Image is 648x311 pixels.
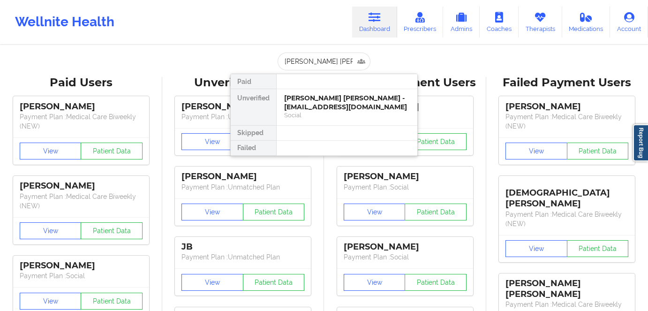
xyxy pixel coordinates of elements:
button: View [181,274,243,291]
button: View [505,143,567,159]
button: View [344,274,406,291]
div: [PERSON_NAME] [344,171,467,182]
div: [PERSON_NAME] [505,101,628,112]
a: Account [610,7,648,38]
button: Patient Data [405,204,467,220]
button: Patient Data [81,222,143,239]
button: View [20,293,82,310]
button: View [181,204,243,220]
div: Failed Payment Users [493,76,642,90]
button: Patient Data [243,274,305,291]
p: Payment Plan : Medical Care Biweekly (NEW) [20,112,143,131]
div: JB [181,242,304,252]
div: [PERSON_NAME] [181,171,304,182]
div: Social [284,111,410,119]
p: Payment Plan : Medical Care Biweekly (NEW) [20,192,143,211]
div: Skipped [231,126,276,141]
a: Coaches [480,7,519,38]
button: Patient Data [405,133,467,150]
p: Payment Plan : Medical Care Biweekly (NEW) [505,210,628,228]
div: Paid [231,74,276,89]
div: [PERSON_NAME] [PERSON_NAME] [505,278,628,300]
div: [DEMOGRAPHIC_DATA][PERSON_NAME] [505,181,628,209]
div: Unverified [231,89,276,126]
a: Prescribers [397,7,444,38]
p: Payment Plan : Unmatched Plan [181,182,304,192]
button: View [344,204,406,220]
div: Failed [231,141,276,156]
p: Payment Plan : Social [20,271,143,281]
div: [PERSON_NAME] [20,260,143,271]
div: Paid Users [7,76,156,90]
div: [PERSON_NAME] [181,101,304,112]
button: Patient Data [567,143,629,159]
button: View [181,133,243,150]
p: Payment Plan : Unmatched Plan [181,112,304,121]
a: Dashboard [352,7,397,38]
button: View [20,222,82,239]
a: Admins [443,7,480,38]
p: Payment Plan : Social [344,182,467,192]
p: Payment Plan : Medical Care Biweekly (NEW) [505,112,628,131]
div: [PERSON_NAME] [20,101,143,112]
p: Payment Plan : Unmatched Plan [181,252,304,262]
button: View [505,240,567,257]
a: Report Bug [633,124,648,161]
div: Unverified Users [169,76,318,90]
button: Patient Data [405,274,467,291]
button: Patient Data [243,204,305,220]
div: [PERSON_NAME] [20,181,143,191]
div: [PERSON_NAME] [PERSON_NAME] - [EMAIL_ADDRESS][DOMAIN_NAME] [284,94,410,111]
button: Patient Data [81,143,143,159]
button: View [20,143,82,159]
a: Therapists [519,7,562,38]
a: Medications [562,7,610,38]
div: [PERSON_NAME] [344,242,467,252]
button: Patient Data [567,240,629,257]
p: Payment Plan : Social [344,252,467,262]
button: Patient Data [81,293,143,310]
